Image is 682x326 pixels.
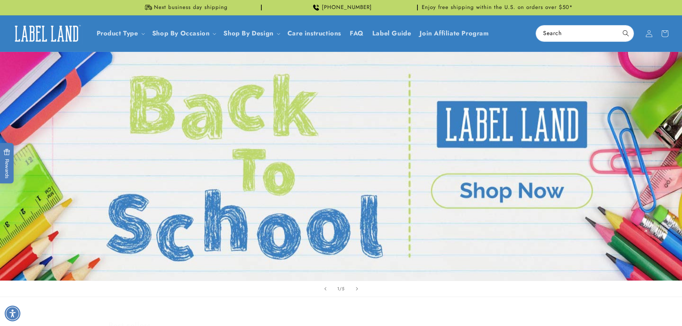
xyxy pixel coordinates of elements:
a: Shop By Design [223,29,273,38]
div: Accessibility Menu [5,306,20,321]
a: Label Guide [368,25,416,42]
span: Care instructions [287,29,341,38]
span: Label Guide [372,29,411,38]
a: FAQ [345,25,368,42]
button: Search [618,25,634,41]
a: Join Affiliate Program [415,25,493,42]
summary: Shop By Occasion [148,25,219,42]
span: FAQ [350,29,364,38]
button: Next slide [349,281,365,297]
button: Previous slide [318,281,333,297]
a: Care instructions [283,25,345,42]
a: Label Land [8,20,85,47]
span: Join Affiliate Program [420,29,489,38]
iframe: Gorgias Floating Chat [532,292,675,319]
span: / [339,285,342,292]
summary: Product Type [92,25,148,42]
img: Label Land [11,23,82,45]
span: [PHONE_NUMBER] [322,4,372,11]
summary: Shop By Design [219,25,283,42]
span: Shop By Occasion [152,29,210,38]
a: Product Type [97,29,138,38]
span: Next business day shipping [154,4,228,11]
span: Rewards [4,149,10,178]
span: 5 [342,285,345,292]
span: Enjoy free shipping within the U.S. on orders over $50* [422,4,573,11]
span: 1 [337,285,339,292]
